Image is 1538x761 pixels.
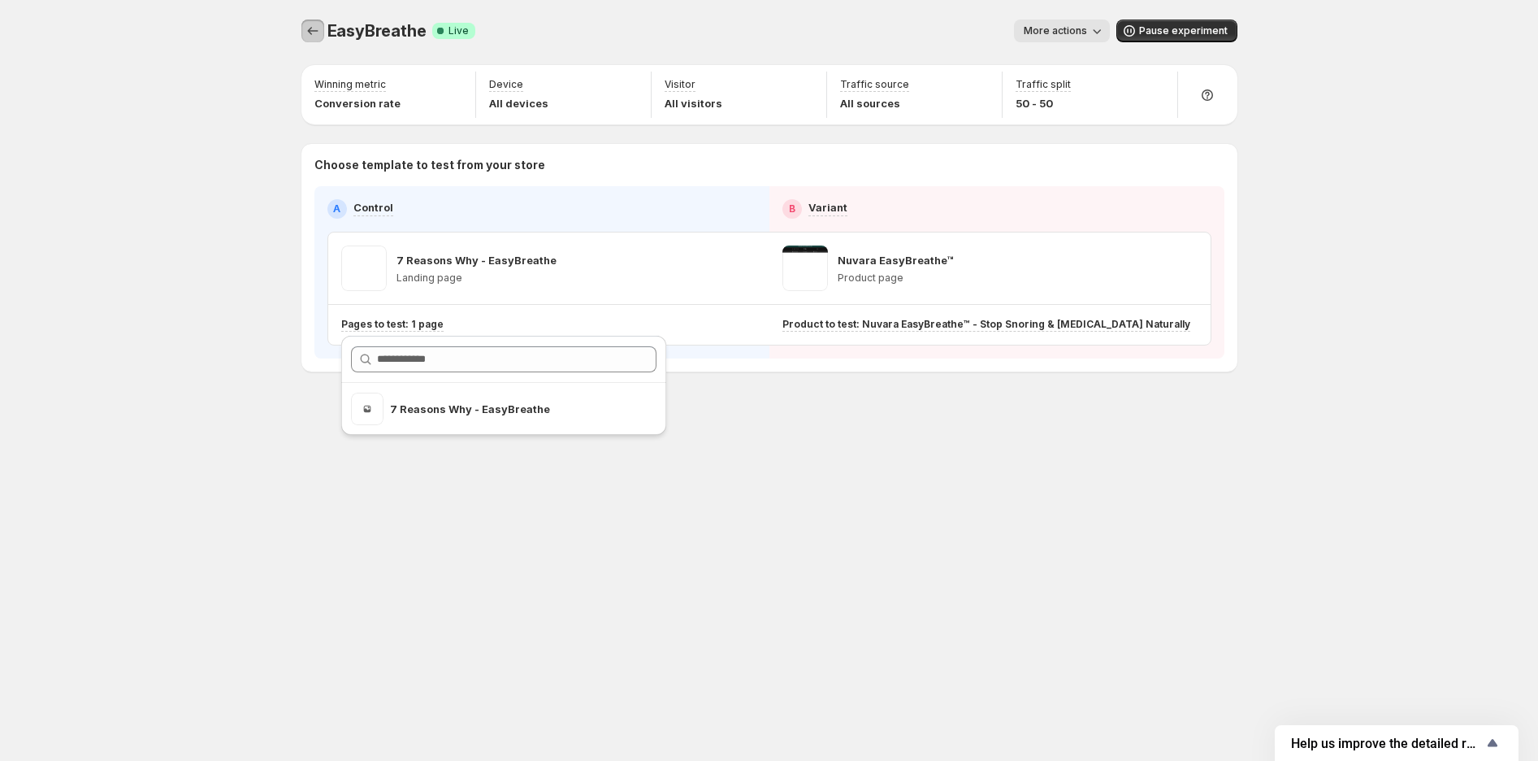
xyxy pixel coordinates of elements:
img: Nuvara EasyBreathe™ [782,246,828,291]
p: 7 Reasons Why - EasyBreathe [390,401,604,417]
span: Live [448,24,469,37]
p: Variant [808,199,847,215]
p: Product to test: Nuvara EasyBreathe™ - Stop Snoring & [MEDICAL_DATA] Naturally [782,318,1190,331]
img: 7 Reasons Why - EasyBreathe [341,246,387,291]
p: Traffic source [840,78,909,91]
img: 7 Reasons Why - EasyBreathe [351,393,383,425]
p: Nuvara EasyBreathe™ [838,252,954,268]
button: Show survey - Help us improve the detailed report for A/B campaigns [1291,733,1502,753]
span: Help us improve the detailed report for A/B campaigns [1291,736,1483,751]
h2: A [333,202,340,215]
ul: Search for and select a customer segment [341,393,666,425]
p: Control [353,199,393,215]
p: 7 Reasons Why - EasyBreathe [396,252,557,268]
p: All visitors [665,95,722,111]
p: Pages to test: 1 page [341,318,444,331]
p: Device [489,78,523,91]
p: All sources [840,95,909,111]
p: Landing page [396,272,557,285]
p: Product page [838,272,954,285]
button: Pause experiment [1116,20,1237,42]
button: More actions [1014,20,1110,42]
p: Choose template to test from your store [314,157,1224,173]
p: Conversion rate [314,95,401,111]
span: EasyBreathe [327,21,427,41]
p: All devices [489,95,548,111]
p: 50 - 50 [1016,95,1071,111]
p: Winning metric [314,78,386,91]
span: More actions [1024,24,1087,37]
h2: B [789,202,795,215]
p: Traffic split [1016,78,1071,91]
p: Visitor [665,78,695,91]
span: Pause experiment [1139,24,1228,37]
button: Experiments [301,20,324,42]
